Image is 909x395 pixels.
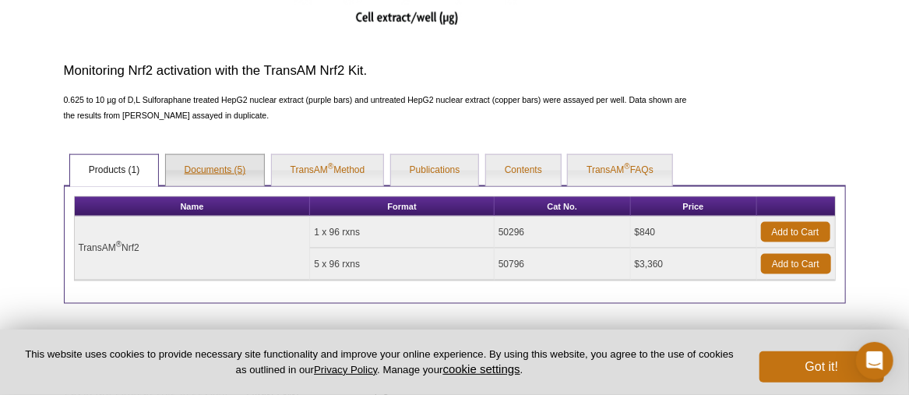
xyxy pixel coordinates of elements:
a: Documents (5) [166,155,265,186]
sup: ® [116,240,122,249]
sup: ® [625,162,630,171]
button: cookie settings [443,362,520,376]
td: 1 x 96 rxns [310,217,494,249]
span: 0.625 to 10 µg of D,L Sulforaphane treated HepG2 nuclear extract (purple bars) and untreated HepG... [64,95,687,120]
td: 50296 [495,217,631,249]
th: Format [310,197,494,217]
th: Price [631,197,757,217]
sup: ® [328,162,333,171]
a: TransAM®Method [272,155,384,186]
a: TransAM®FAQs [568,155,672,186]
h3: Monitoring Nrf2 activation with the TransAM Nrf2 Kit. [64,62,698,80]
p: This website uses cookies to provide necessary site functionality and improve your online experie... [25,347,734,377]
td: $3,360 [631,249,757,280]
a: Products (1) [70,155,158,186]
a: Contents [486,155,561,186]
a: Privacy Policy [314,364,377,376]
a: Publications [391,155,479,186]
td: 5 x 96 rxns [310,249,494,280]
a: Add to Cart [761,254,831,274]
a: Add to Cart [761,222,830,242]
th: Cat No. [495,197,631,217]
button: Got it! [759,351,884,383]
td: TransAM Nrf2 [75,217,311,280]
td: $840 [631,217,757,249]
div: Open Intercom Messenger [856,342,893,379]
th: Name [75,197,311,217]
td: 50796 [495,249,631,280]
